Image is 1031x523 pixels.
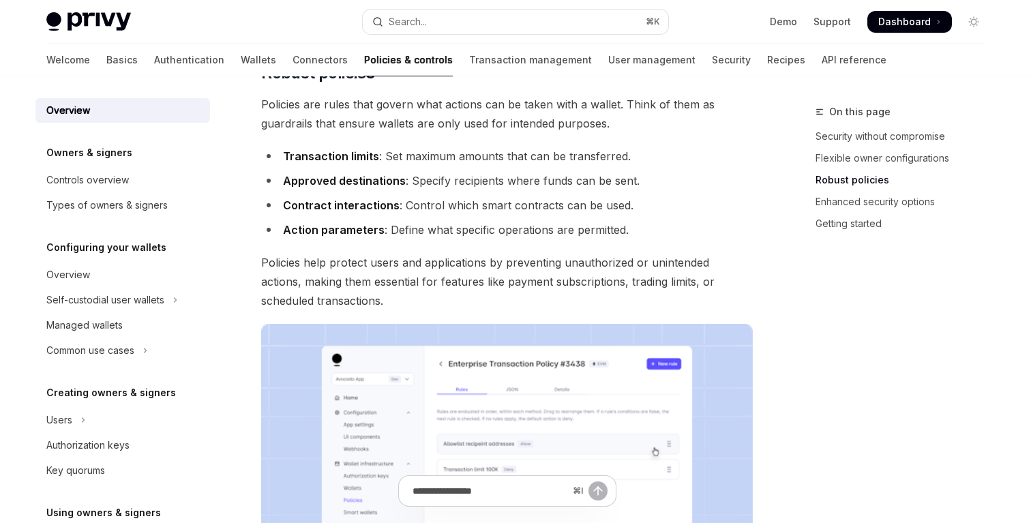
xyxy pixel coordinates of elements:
[46,239,166,256] h5: Configuring your wallets
[588,481,608,500] button: Send message
[35,338,210,363] button: Toggle Common use cases section
[261,196,753,215] li: : Control which smart contracts can be used.
[963,11,985,33] button: Toggle dark mode
[261,147,753,166] li: : Set maximum amounts that can be transferred.
[878,15,931,29] span: Dashboard
[822,44,886,76] a: API reference
[283,198,400,212] strong: Contract interactions
[154,44,224,76] a: Authentication
[35,263,210,287] a: Overview
[106,44,138,76] a: Basics
[867,11,952,33] a: Dashboard
[46,12,131,31] img: light logo
[261,171,753,190] li: : Specify recipients where funds can be sent.
[261,253,753,310] span: Policies help protect users and applications by preventing unauthorized or unintended actions, ma...
[816,213,996,235] a: Getting started
[46,145,132,161] h5: Owners & signers
[46,292,164,308] div: Self-custodial user wallets
[283,174,406,188] strong: Approved destinations
[293,44,348,76] a: Connectors
[469,44,592,76] a: Transaction management
[46,505,161,521] h5: Using owners & signers
[816,169,996,191] a: Robust policies
[35,168,210,192] a: Controls overview
[816,191,996,213] a: Enhanced security options
[770,15,797,29] a: Demo
[35,288,210,312] button: Toggle Self-custodial user wallets section
[46,342,134,359] div: Common use cases
[35,313,210,338] a: Managed wallets
[46,437,130,453] div: Authorization keys
[363,10,668,34] button: Open search
[816,125,996,147] a: Security without compromise
[283,149,379,163] strong: Transaction limits
[261,220,753,239] li: : Define what specific operations are permitted.
[46,267,90,283] div: Overview
[646,16,660,27] span: ⌘ K
[816,147,996,169] a: Flexible owner configurations
[241,44,276,76] a: Wallets
[46,44,90,76] a: Welcome
[35,98,210,123] a: Overview
[46,197,168,213] div: Types of owners & signers
[767,44,805,76] a: Recipes
[364,44,453,76] a: Policies & controls
[35,408,210,432] button: Toggle Users section
[46,317,123,333] div: Managed wallets
[46,102,90,119] div: Overview
[35,193,210,218] a: Types of owners & signers
[283,223,385,237] strong: Action parameters
[46,462,105,479] div: Key quorums
[608,44,696,76] a: User management
[35,433,210,458] a: Authorization keys
[389,14,427,30] div: Search...
[46,385,176,401] h5: Creating owners & signers
[46,172,129,188] div: Controls overview
[46,412,72,428] div: Users
[413,476,567,506] input: Ask a question...
[35,458,210,483] a: Key quorums
[829,104,891,120] span: On this page
[712,44,751,76] a: Security
[261,95,753,133] span: Policies are rules that govern what actions can be taken with a wallet. Think of them as guardrai...
[813,15,851,29] a: Support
